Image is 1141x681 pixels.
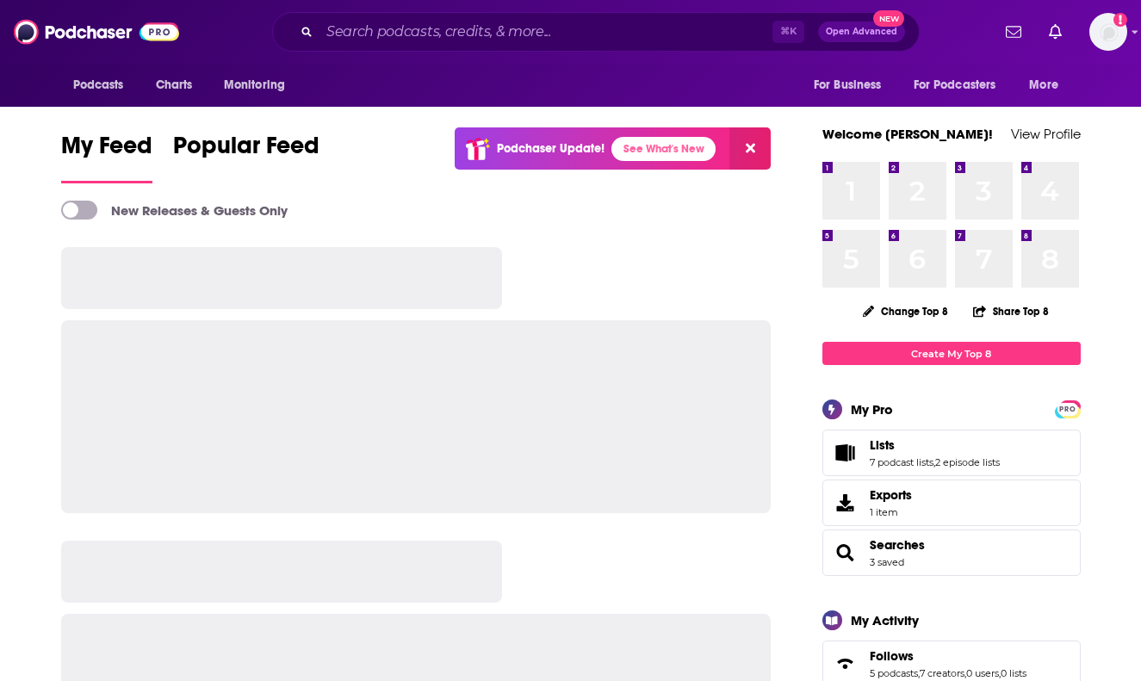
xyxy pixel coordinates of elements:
[1042,17,1069,46] a: Show notifications dropdown
[822,126,993,142] a: Welcome [PERSON_NAME]!
[224,73,285,97] span: Monitoring
[828,441,863,465] a: Lists
[826,28,897,36] span: Open Advanced
[73,73,124,97] span: Podcasts
[870,437,1000,453] a: Lists
[497,141,605,156] p: Podchaser Update!
[772,21,804,43] span: ⌘ K
[828,491,863,515] span: Exports
[853,300,959,322] button: Change Top 8
[870,437,895,453] span: Lists
[1057,402,1078,415] a: PRO
[319,18,772,46] input: Search podcasts, credits, & more...
[870,537,925,553] a: Searches
[822,430,1081,476] span: Lists
[822,342,1081,365] a: Create My Top 8
[818,22,905,42] button: Open AdvancedNew
[173,131,319,170] span: Popular Feed
[212,69,307,102] button: open menu
[1089,13,1127,51] img: User Profile
[1011,126,1081,142] a: View Profile
[1001,667,1026,679] a: 0 lists
[870,456,933,468] a: 7 podcast lists
[870,648,914,664] span: Follows
[902,69,1021,102] button: open menu
[61,131,152,183] a: My Feed
[822,529,1081,576] span: Searches
[972,294,1050,328] button: Share Top 8
[272,12,920,52] div: Search podcasts, credits, & more...
[828,652,863,676] a: Follows
[173,131,319,183] a: Popular Feed
[611,137,716,161] a: See What's New
[61,131,152,170] span: My Feed
[914,73,996,97] span: For Podcasters
[61,69,146,102] button: open menu
[870,487,912,503] span: Exports
[145,69,203,102] a: Charts
[870,648,1026,664] a: Follows
[814,73,882,97] span: For Business
[870,667,918,679] a: 5 podcasts
[1089,13,1127,51] span: Logged in as WorldWide452
[822,480,1081,526] a: Exports
[1113,13,1127,27] svg: Add a profile image
[918,667,920,679] span: ,
[1057,403,1078,416] span: PRO
[933,456,935,468] span: ,
[1017,69,1080,102] button: open menu
[828,541,863,565] a: Searches
[999,667,1001,679] span: ,
[1089,13,1127,51] button: Show profile menu
[851,612,919,628] div: My Activity
[851,401,893,418] div: My Pro
[964,667,966,679] span: ,
[999,17,1028,46] a: Show notifications dropdown
[14,15,179,48] img: Podchaser - Follow, Share and Rate Podcasts
[966,667,999,679] a: 0 users
[935,456,1000,468] a: 2 episode lists
[61,201,288,220] a: New Releases & Guests Only
[156,73,193,97] span: Charts
[870,556,904,568] a: 3 saved
[920,667,964,679] a: 7 creators
[870,506,912,518] span: 1 item
[873,10,904,27] span: New
[1029,73,1058,97] span: More
[802,69,903,102] button: open menu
